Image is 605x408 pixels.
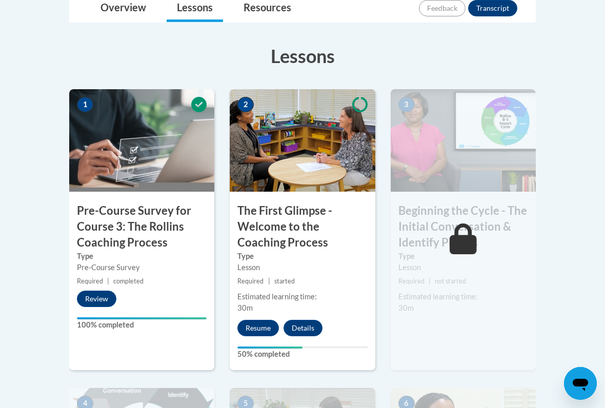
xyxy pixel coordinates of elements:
[237,349,367,360] label: 50% completed
[237,251,367,262] label: Type
[69,89,214,192] img: Course Image
[77,97,93,112] span: 1
[268,277,270,285] span: |
[391,203,536,250] h3: Beginning the Cycle - The Initial Conversation & Identify Phases
[398,262,528,273] div: Lesson
[398,251,528,262] label: Type
[237,320,279,336] button: Resume
[398,277,425,285] span: Required
[284,320,322,336] button: Details
[391,89,536,192] img: Course Image
[237,262,367,273] div: Lesson
[77,317,207,319] div: Your progress
[398,291,528,302] div: Estimated learning time:
[429,277,431,285] span: |
[77,251,207,262] label: Type
[435,277,466,285] span: not started
[230,203,375,250] h3: The First Glimpse - Welcome to the Coaching Process
[77,291,116,307] button: Review
[237,346,302,349] div: Your progress
[274,277,295,285] span: started
[69,203,214,250] h3: Pre-Course Survey for Course 3: The Rollins Coaching Process
[69,43,536,69] h3: Lessons
[77,262,207,273] div: Pre-Course Survey
[237,291,367,302] div: Estimated learning time:
[77,277,103,285] span: Required
[398,303,414,312] span: 30m
[237,303,253,312] span: 30m
[237,277,264,285] span: Required
[398,97,415,112] span: 3
[564,367,597,400] iframe: Button to launch messaging window
[77,319,207,331] label: 100% completed
[230,89,375,192] img: Course Image
[113,277,144,285] span: completed
[237,97,254,112] span: 2
[107,277,109,285] span: |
